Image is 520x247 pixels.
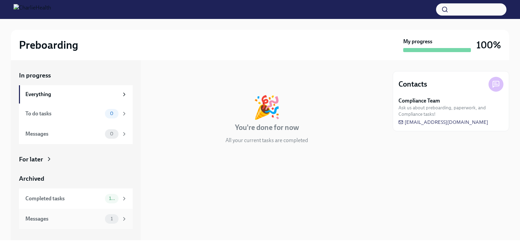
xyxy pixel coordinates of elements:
[19,71,133,80] a: In progress
[19,155,43,164] div: For later
[398,97,440,105] strong: Compliance Team
[107,216,117,221] span: 1
[106,131,117,136] span: 0
[19,38,78,52] h2: Preboarding
[398,119,488,126] a: [EMAIL_ADDRESS][DOMAIN_NAME]
[14,4,51,15] img: CharlieHealth
[225,137,308,144] p: All your current tasks are completed
[403,38,432,45] strong: My progress
[25,91,118,98] div: Everything
[19,104,133,124] a: To do tasks0
[253,96,281,118] div: 🎉
[398,79,427,89] h4: Contacts
[106,111,117,116] span: 0
[235,122,299,133] h4: You're done for now
[149,71,181,80] div: In progress
[19,155,133,164] a: For later
[105,196,118,201] span: 10
[19,188,133,209] a: Completed tasks10
[25,195,102,202] div: Completed tasks
[19,124,133,144] a: Messages0
[25,110,102,117] div: To do tasks
[19,85,133,104] a: Everything
[19,209,133,229] a: Messages1
[19,174,133,183] a: Archived
[476,39,501,51] h3: 100%
[25,130,102,138] div: Messages
[25,215,102,223] div: Messages
[398,105,503,117] span: Ask us about preboarding, paperwork, and Compliance tasks!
